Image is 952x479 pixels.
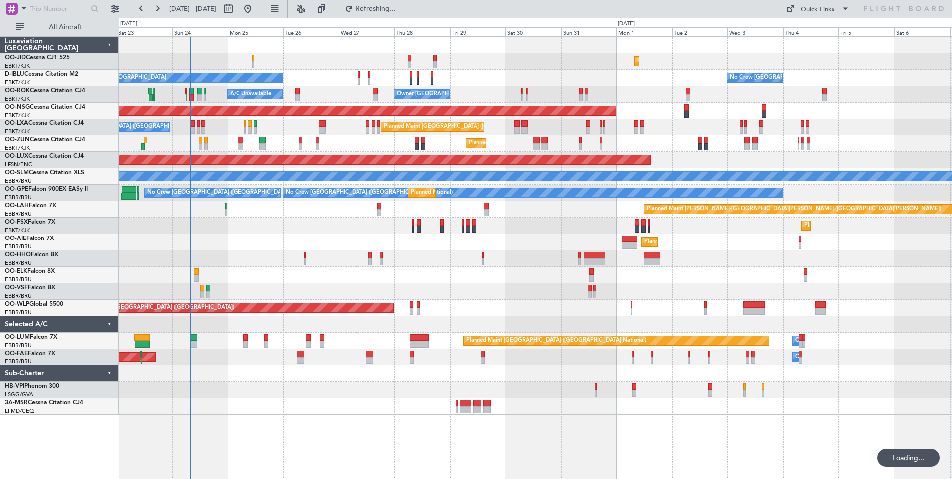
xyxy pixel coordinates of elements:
div: Planned Maint [GEOGRAPHIC_DATA] ([GEOGRAPHIC_DATA]) [77,300,234,315]
a: OO-FSXFalcon 7X [5,219,55,225]
div: Sat 23 [117,27,172,36]
a: OO-ROKCessna Citation CJ4 [5,88,85,94]
a: EBBR/BRU [5,358,32,365]
div: Thu 4 [783,27,839,36]
button: Quick Links [781,1,854,17]
div: Planned Maint Kortrijk-[GEOGRAPHIC_DATA] [637,54,753,69]
a: EBKT/KJK [5,79,30,86]
a: EBKT/KJK [5,112,30,119]
div: Planned Maint [GEOGRAPHIC_DATA] ([GEOGRAPHIC_DATA]) [644,235,801,249]
span: OO-ZUN [5,137,30,143]
div: Tue 26 [283,27,339,36]
a: LSGG/GVA [5,391,33,398]
div: [DATE] [120,20,137,28]
span: OO-HHO [5,252,31,258]
a: OO-WLPGlobal 5500 [5,301,63,307]
div: Planned Maint [GEOGRAPHIC_DATA] ([GEOGRAPHIC_DATA] National) [384,120,564,134]
div: Sun 24 [172,27,228,36]
div: Thu 28 [394,27,450,36]
span: OO-ELK [5,268,27,274]
a: OO-LXACessna Citation CJ4 [5,120,84,126]
div: Planned Maint Kortrijk-[GEOGRAPHIC_DATA] [469,136,585,151]
div: Planned Maint [PERSON_NAME]-[GEOGRAPHIC_DATA][PERSON_NAME] ([GEOGRAPHIC_DATA][PERSON_NAME]) [647,202,941,217]
div: [DATE] [618,20,635,28]
div: Planned Maint [GEOGRAPHIC_DATA] ([GEOGRAPHIC_DATA] National) [411,185,591,200]
a: EBBR/BRU [5,243,32,250]
span: OO-LXA [5,120,28,126]
span: All Aircraft [26,24,105,31]
span: OO-FSX [5,219,28,225]
a: EBKT/KJK [5,62,30,70]
a: EBBR/BRU [5,177,32,185]
a: EBBR/BRU [5,259,32,267]
a: EBKT/KJK [5,95,30,103]
a: OO-VSFFalcon 8X [5,285,55,291]
a: HB-VPIPhenom 300 [5,383,59,389]
div: No Crew [GEOGRAPHIC_DATA] ([GEOGRAPHIC_DATA] National) [286,185,453,200]
button: Refreshing... [340,1,400,17]
a: OO-SLMCessna Citation XLS [5,170,84,176]
button: All Aircraft [11,19,108,35]
span: OO-GPE [5,186,28,192]
a: OO-GPEFalcon 900EX EASy II [5,186,88,192]
a: EBBR/BRU [5,276,32,283]
span: OO-AIE [5,236,26,241]
span: Refreshing... [355,5,397,12]
a: OO-AIEFalcon 7X [5,236,54,241]
span: OO-LUM [5,334,30,340]
a: EBBR/BRU [5,309,32,316]
span: OO-ROK [5,88,30,94]
div: Fri 5 [838,27,894,36]
a: EBKT/KJK [5,227,30,234]
a: LFSN/ENC [5,161,32,168]
div: Owner Melsbroek Air Base [795,333,863,348]
div: A/C Unavailable [GEOGRAPHIC_DATA] ([GEOGRAPHIC_DATA] National) [31,120,217,134]
a: OO-HHOFalcon 8X [5,252,58,258]
div: Wed 27 [339,27,394,36]
div: Wed 3 [727,27,783,36]
a: EBBR/BRU [5,342,32,349]
a: 3A-MSRCessna Citation CJ4 [5,400,83,406]
a: EBBR/BRU [5,292,32,300]
a: OO-JIDCessna CJ1 525 [5,55,70,61]
div: Quick Links [801,5,834,15]
div: Planned Maint Kortrijk-[GEOGRAPHIC_DATA] [804,218,920,233]
div: Planned Maint [GEOGRAPHIC_DATA] ([GEOGRAPHIC_DATA] National) [466,333,646,348]
a: EBKT/KJK [5,128,30,135]
span: OO-VSF [5,285,28,291]
a: EBBR/BRU [5,194,32,201]
div: No Crew [GEOGRAPHIC_DATA] ([GEOGRAPHIC_DATA] National) [147,185,314,200]
div: No Crew [GEOGRAPHIC_DATA] ([GEOGRAPHIC_DATA] National) [730,70,897,85]
a: OO-ZUNCessna Citation CJ4 [5,137,85,143]
a: OO-LAHFalcon 7X [5,203,56,209]
span: 3A-MSR [5,400,28,406]
a: OO-LUXCessna Citation CJ4 [5,153,84,159]
span: OO-SLM [5,170,29,176]
input: Trip Number [30,1,88,16]
a: EBKT/KJK [5,144,30,152]
span: OO-JID [5,55,26,61]
a: OO-ELKFalcon 8X [5,268,55,274]
a: LFMD/CEQ [5,407,34,415]
a: OO-FAEFalcon 7X [5,351,55,357]
a: OO-NSGCessna Citation CJ4 [5,104,85,110]
div: Sat 6 [894,27,950,36]
div: Owner Melsbroek Air Base [795,350,863,364]
div: Sun 31 [561,27,617,36]
span: D-IBLU [5,71,24,77]
div: Mon 25 [228,27,283,36]
span: OO-FAE [5,351,28,357]
a: OO-LUMFalcon 7X [5,334,57,340]
div: Owner [GEOGRAPHIC_DATA]-[GEOGRAPHIC_DATA] [397,87,531,102]
div: Fri 29 [450,27,506,36]
span: OO-LAH [5,203,29,209]
div: A/C Unavailable [230,87,271,102]
div: Mon 1 [616,27,672,36]
span: OO-NSG [5,104,30,110]
a: D-IBLUCessna Citation M2 [5,71,78,77]
span: [DATE] - [DATE] [169,4,216,13]
div: Loading... [877,449,940,467]
span: HB-VPI [5,383,24,389]
div: Tue 2 [672,27,728,36]
div: Sat 30 [505,27,561,36]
